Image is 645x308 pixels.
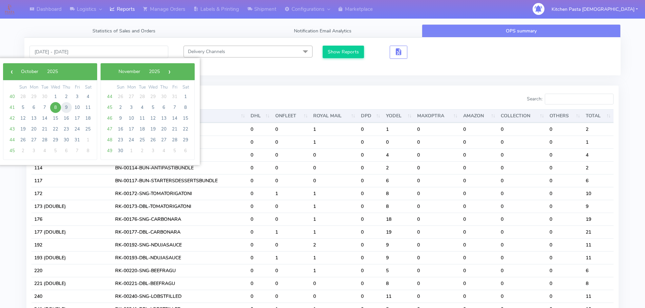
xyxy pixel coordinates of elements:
[169,145,180,156] span: 5
[50,84,61,91] th: weekday
[498,123,547,136] td: 0
[137,102,148,113] span: 4
[498,238,547,251] td: 0
[547,277,583,290] td: 0
[310,200,358,213] td: 1
[498,277,547,290] td: 0
[498,251,547,264] td: 0
[158,91,169,102] span: 30
[180,91,191,102] span: 1
[498,148,547,161] td: 0
[248,161,273,174] td: 0
[115,91,126,102] span: 26
[310,226,358,238] td: 1
[83,91,93,102] span: 4
[104,67,174,73] bs-datepicker-navigation-view: ​ ​ ​
[180,102,191,113] span: 8
[583,226,614,238] td: 21
[460,136,498,148] td: 0
[383,148,415,161] td: 4
[169,135,180,145] span: 28
[583,136,614,148] td: 1
[383,226,415,238] td: 19
[188,48,225,55] span: Delivery Channels
[547,161,583,174] td: 0
[61,135,72,145] span: 30
[248,187,273,200] td: 0
[158,135,169,145] span: 27
[61,91,72,102] span: 2
[498,187,547,200] td: 0
[137,135,148,145] span: 25
[158,124,169,135] span: 20
[158,84,169,91] th: weekday
[273,251,311,264] td: 1
[112,200,248,213] td: RK-00173-DBL-TOMATORIGATONI
[248,264,273,277] td: 0
[50,135,61,145] span: 29
[358,148,383,161] td: 0
[310,123,358,136] td: 1
[273,290,311,303] td: 0
[273,200,311,213] td: 0
[460,238,498,251] td: 0
[383,277,415,290] td: 8
[546,2,643,16] button: Kitchen Pasta [DEMOGRAPHIC_DATA]
[323,46,364,58] button: Show Reports
[383,200,415,213] td: 8
[180,135,191,145] span: 29
[47,68,58,75] span: 2025
[31,238,112,251] td: 192
[112,174,248,187] td: BN-00117-BUN-STARTERSDESSERTSBUNDLE
[414,213,460,226] td: 0
[180,124,191,135] span: 22
[28,91,39,102] span: 29
[137,124,148,135] span: 18
[547,200,583,213] td: 0
[383,251,415,264] td: 9
[547,174,583,187] td: 0
[180,113,191,124] span: 15
[104,124,115,135] span: 47
[137,91,148,102] span: 28
[498,200,547,213] td: 0
[7,145,18,156] span: 45
[72,113,83,124] span: 17
[112,213,248,226] td: RK-00176-SNG-CARBONARA
[137,145,148,156] span: 2
[50,102,61,113] span: 8
[248,290,273,303] td: 0
[126,124,137,135] span: 17
[414,238,460,251] td: 0
[358,174,383,187] td: 0
[583,109,614,123] th: TOTAL : activate to sort column ascending
[17,67,43,77] button: October
[273,213,311,226] td: 0
[547,213,583,226] td: 0
[39,145,50,156] span: 4
[112,187,248,200] td: RK-00172-SNG-TOMATORIGATONI
[72,124,83,135] span: 24
[158,145,169,156] span: 4
[583,123,614,136] td: 2
[169,91,180,102] span: 31
[31,264,112,277] td: 220
[498,136,547,148] td: 0
[358,161,383,174] td: 0
[414,109,460,123] th: MAXOPTRA : activate to sort column ascending
[169,124,180,135] span: 21
[545,94,614,104] input: Search:
[7,135,18,145] span: 44
[248,251,273,264] td: 0
[358,109,383,123] th: DPD : activate to sort column ascending
[61,124,72,135] span: 23
[148,91,158,102] span: 29
[248,213,273,226] td: 0
[50,124,61,135] span: 22
[39,124,50,135] span: 21
[273,238,311,251] td: 0
[83,135,93,145] span: 1
[18,145,28,156] span: 2
[18,113,28,124] span: 12
[310,264,358,277] td: 1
